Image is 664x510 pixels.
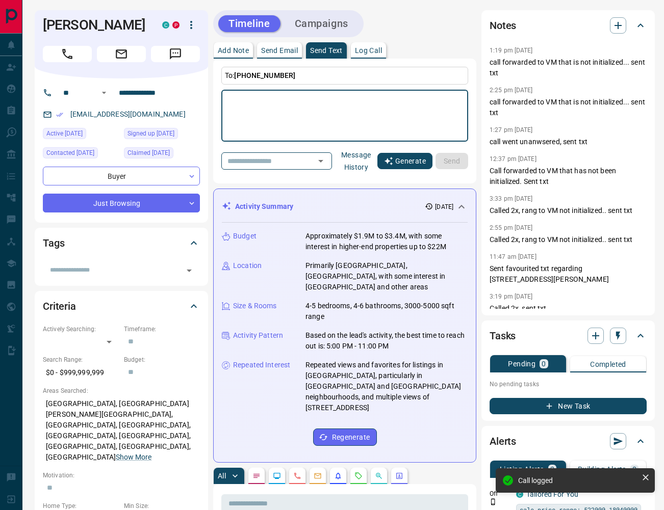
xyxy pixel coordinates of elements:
p: Repeated Interest [233,360,290,370]
button: Show More [116,452,151,463]
div: property.ca [172,21,180,29]
div: Call logged [518,476,637,485]
button: Regenerate [313,428,377,446]
p: Timeframe: [124,325,200,334]
p: call forwarded to VM that is not initialized... sent txt [490,97,647,118]
p: Pending [508,360,535,367]
svg: Listing Alerts [334,472,342,480]
p: Motivation: [43,471,200,480]
p: Completed [590,361,626,368]
div: Alerts [490,429,647,453]
p: Actively Searching: [43,325,119,334]
p: 4-5 bedrooms, 4-6 bathrooms, 3000-5000 sqft range [305,301,468,322]
p: 11:47 am [DATE] [490,253,537,260]
span: Call [43,46,92,62]
p: Listing Alerts [500,466,544,473]
p: 2:25 pm [DATE] [490,87,533,94]
div: Tags [43,231,200,255]
button: Campaigns [285,15,359,32]
span: Claimed [DATE] [127,148,170,158]
p: Areas Searched: [43,386,200,395]
p: Based on the lead's activity, the best time to reach out is: 5:00 PM - 11:00 PM [305,330,468,352]
p: Budget [233,231,257,241]
div: Just Browsing [43,194,200,212]
p: Primarily [GEOGRAPHIC_DATA], [GEOGRAPHIC_DATA], with some interest in [GEOGRAPHIC_DATA] and other... [305,260,468,292]
div: Wed Sep 10 2025 [43,128,119,142]
div: Fri Jul 11 2025 [43,147,119,162]
p: $0 - $999,999,999 [43,364,119,381]
p: Budget: [124,355,200,364]
p: Search Range: [43,355,119,364]
p: Call forwarded to VM that has not been initialized. Sent txt [490,166,647,187]
span: Signed up [DATE] [127,128,174,139]
p: All [218,472,226,479]
p: 3 [550,466,554,473]
p: 12:37 pm [DATE] [490,155,537,163]
p: Size & Rooms [233,301,277,311]
p: Activity Summary [235,201,293,212]
span: Contacted [DATE] [46,148,94,158]
p: Building Alerts [578,466,626,473]
p: 1:19 pm [DATE] [490,47,533,54]
span: Active [DATE] [46,128,83,139]
h2: Notes [490,17,516,34]
p: Called 2x, rang to VM not initialized.. sent txt [490,234,647,245]
p: Repeated views and favorites for listings in [GEOGRAPHIC_DATA], particularly in [GEOGRAPHIC_DATA]... [305,360,468,413]
button: New Task [490,398,647,414]
a: [EMAIL_ADDRESS][DOMAIN_NAME] [70,110,186,118]
p: Sent favourited txt regarding [STREET_ADDRESS][PERSON_NAME] [490,263,647,285]
span: Message [151,46,200,62]
h1: [PERSON_NAME] [43,17,147,33]
button: Open [182,263,196,278]
p: [GEOGRAPHIC_DATA], [GEOGRAPHIC_DATA][PERSON_NAME][GEOGRAPHIC_DATA], [GEOGRAPHIC_DATA], [GEOGRAPHI... [43,395,200,466]
span: Email [97,46,146,62]
p: Add Note [218,47,249,54]
svg: Agent Actions [395,472,403,480]
p: Send Email [261,47,298,54]
div: Sat Jan 27 2024 [124,147,200,162]
button: Timeline [218,15,280,32]
p: Approximately $1.9M to $3.4M, with some interest in higher-end properties up to $22M [305,231,468,252]
p: Activity Pattern [233,330,283,341]
p: 0 [632,466,636,473]
div: condos.ca [162,21,169,29]
div: Criteria [43,294,200,318]
p: To: [221,67,468,85]
svg: Push Notification Only [490,498,497,505]
p: No pending tasks [490,377,647,392]
h2: Alerts [490,433,516,449]
svg: Calls [293,472,301,480]
p: 3:19 pm [DATE] [490,293,533,300]
svg: Email Verified [56,111,63,118]
h2: Tags [43,235,64,251]
p: Called 2x, sent txt [490,303,647,314]
p: Location [233,260,262,271]
p: 2:55 pm [DATE] [490,224,533,231]
p: Off [490,489,510,498]
span: [PHONE_NUMBER] [234,71,295,79]
svg: Lead Browsing Activity [273,472,281,480]
p: 3:33 pm [DATE] [490,195,533,202]
p: [DATE] [435,202,453,211]
svg: Opportunities [375,472,383,480]
p: 0 [542,360,546,367]
div: Sat Jan 27 2024 [124,128,200,142]
div: Notes [490,13,647,38]
svg: Notes [252,472,261,480]
p: 1:27 pm [DATE] [490,126,533,133]
h2: Tasks [490,328,516,344]
button: Generate [377,153,432,169]
button: Message History [335,147,377,175]
p: call forwarded to VM that is not initialized... sent txt [490,57,647,78]
p: call went unanwsered, sent txt [490,137,647,147]
button: Open [314,154,328,168]
div: Activity Summary[DATE] [222,197,468,216]
p: Called 2x, rang to VM not initialized.. sent txt [490,205,647,216]
div: Tasks [490,324,647,348]
p: Log Call [355,47,382,54]
svg: Requests [354,472,363,480]
p: Send Text [310,47,343,54]
svg: Emails [314,472,322,480]
h2: Criteria [43,298,76,314]
div: Buyer [43,167,200,185]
